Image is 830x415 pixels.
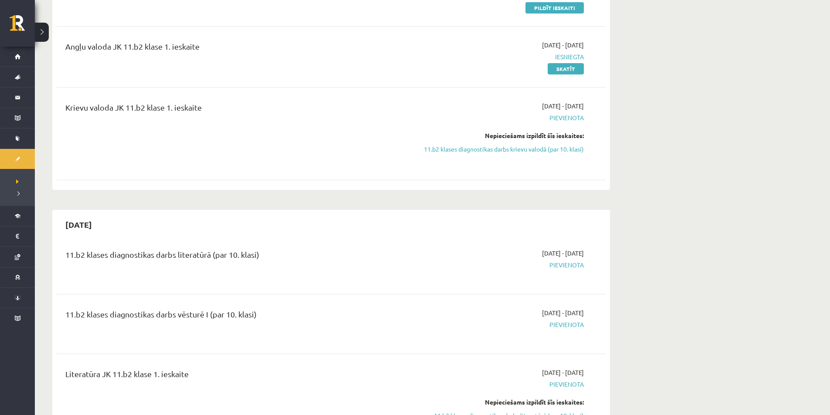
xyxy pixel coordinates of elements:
a: Skatīt [548,63,584,74]
span: Pievienota [420,113,584,122]
a: Pildīt ieskaiti [525,2,584,13]
span: [DATE] - [DATE] [542,368,584,377]
h2: [DATE] [57,214,101,235]
span: Pievienota [420,380,584,389]
div: Nepieciešams izpildīt šīs ieskaites: [420,398,584,407]
div: Krievu valoda JK 11.b2 klase 1. ieskaite [65,101,407,118]
span: [DATE] - [DATE] [542,308,584,317]
a: 11.b2 klases diagnostikas darbs krievu valodā (par 10. klasi) [420,145,584,154]
span: [DATE] - [DATE] [542,40,584,50]
div: Nepieciešams izpildīt šīs ieskaites: [420,131,584,140]
span: Iesniegta [420,52,584,61]
span: [DATE] - [DATE] [542,249,584,258]
div: 11.b2 klases diagnostikas darbs vēsturē I (par 10. klasi) [65,308,407,324]
span: Pievienota [420,320,584,329]
a: Rīgas 1. Tālmācības vidusskola [10,15,35,37]
div: 11.b2 klases diagnostikas darbs literatūrā (par 10. klasi) [65,249,407,265]
span: Pievienota [420,260,584,270]
div: Literatūra JK 11.b2 klase 1. ieskaite [65,368,407,384]
span: [DATE] - [DATE] [542,101,584,111]
div: Angļu valoda JK 11.b2 klase 1. ieskaite [65,40,407,57]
